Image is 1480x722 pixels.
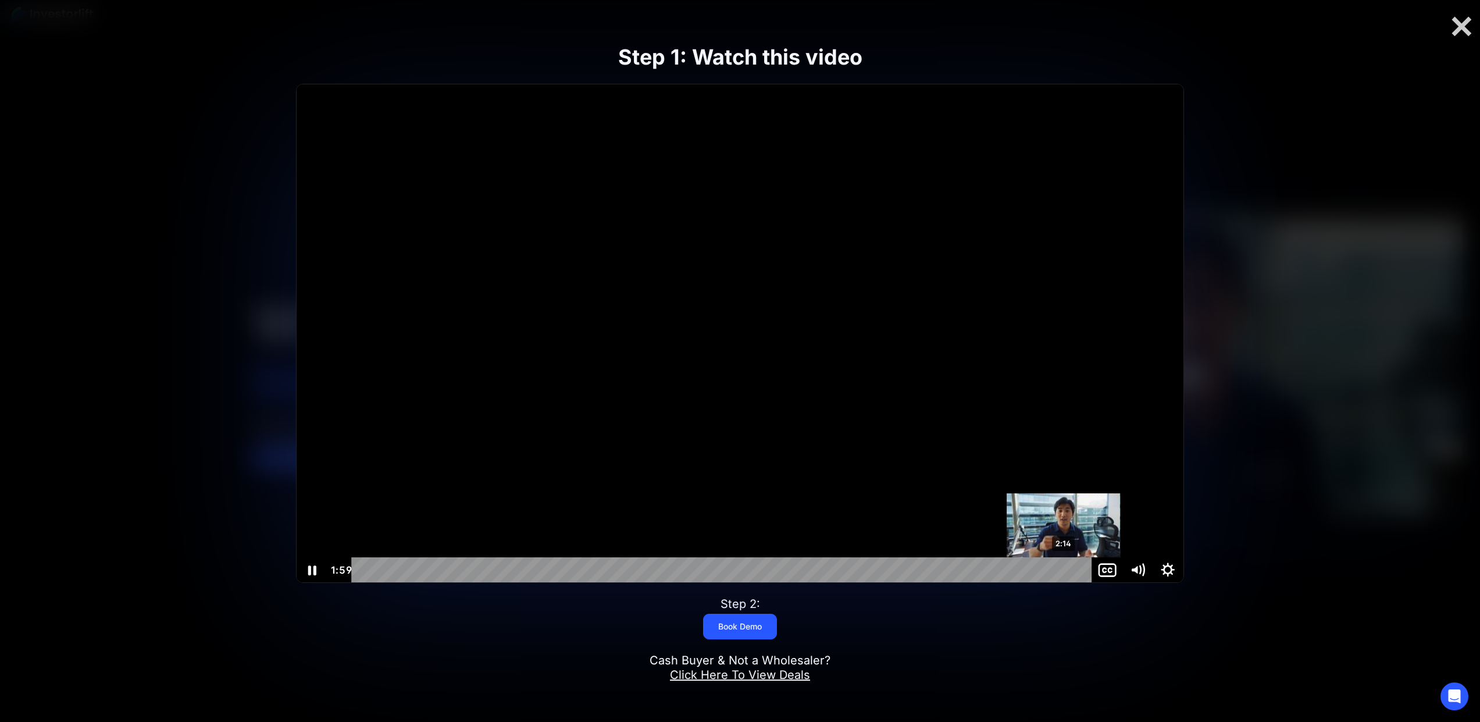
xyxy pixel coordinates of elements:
[1093,557,1123,583] button: Show captions menu
[297,557,327,583] button: Pause
[618,44,862,70] strong: Step 1: Watch this video
[650,653,830,682] div: Cash Buyer & Not a Wholesaler?
[670,668,810,682] a: Click Here To View Deals
[363,557,1085,583] div: Playbar
[1153,557,1183,583] button: Show settings menu
[1123,557,1153,583] button: Mute
[1440,682,1468,710] div: Open Intercom Messenger
[703,614,777,639] a: Book Demo
[721,597,760,611] div: Step 2:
